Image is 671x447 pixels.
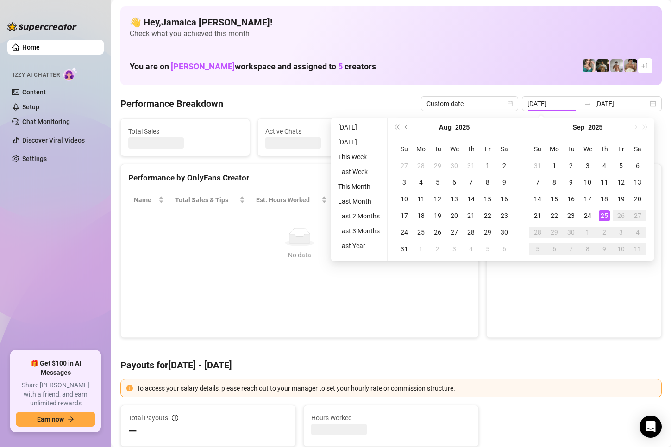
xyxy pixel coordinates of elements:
span: calendar [508,101,513,106]
div: Est. Hours Worked [256,195,320,205]
div: Open Intercom Messenger [640,416,662,438]
span: Total Sales & Tips [175,195,238,205]
img: AI Chatter [63,67,78,81]
span: Sales / Hour [338,195,382,205]
span: Earn now [37,416,64,423]
a: Discover Viral Videos [22,137,85,144]
img: logo-BBDzfeDw.svg [7,22,77,31]
span: Share [PERSON_NAME] with a friend, and earn unlimited rewards [16,381,95,408]
span: Total Sales [128,126,242,137]
span: exclamation-circle [126,385,133,391]
div: Performance by OnlyFans Creator [128,172,471,184]
span: Custom date [426,97,513,111]
div: To access your salary details, please reach out to your manager to set your hourly rate or commis... [137,383,656,393]
a: Settings [22,155,47,162]
h4: 👋 Hey, Jamaica [PERSON_NAME] ! [130,16,652,29]
th: Sales / Hour [332,191,395,209]
input: Start date [527,99,580,109]
span: Hours Worked [311,413,471,423]
span: Messages Sent [403,126,517,137]
span: [PERSON_NAME] [171,62,235,71]
input: End date [595,99,648,109]
span: Name [134,195,157,205]
h4: Performance Breakdown [120,97,223,110]
a: Setup [22,103,39,111]
span: Total Payouts [128,413,168,423]
h1: You are on workspace and assigned to creators [130,62,376,72]
img: aussieboy_j [610,59,623,72]
span: swap-right [584,100,591,107]
span: to [584,100,591,107]
span: info-circle [172,415,178,421]
span: arrow-right [68,416,74,422]
a: Home [22,43,40,51]
th: Chat Conversion [395,191,471,209]
img: Zaddy [583,59,596,72]
span: Izzy AI Chatter [13,71,60,80]
div: No data [138,250,462,260]
a: Content [22,88,46,96]
th: Total Sales & Tips [169,191,251,209]
div: Sales by OnlyFans Creator [494,172,654,184]
span: Active Chats [265,126,379,137]
span: — [128,424,137,439]
span: 5 [338,62,343,71]
h4: Payouts for [DATE] - [DATE] [120,359,662,372]
th: Name [128,191,169,209]
img: Tony [596,59,609,72]
span: Chat Conversion [400,195,458,205]
span: 🎁 Get $100 in AI Messages [16,359,95,377]
button: Earn nowarrow-right [16,412,95,427]
img: Aussieboy_jfree [624,59,637,72]
span: Check what you achieved this month [130,29,652,39]
span: + 1 [641,61,649,71]
a: Chat Monitoring [22,118,70,125]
